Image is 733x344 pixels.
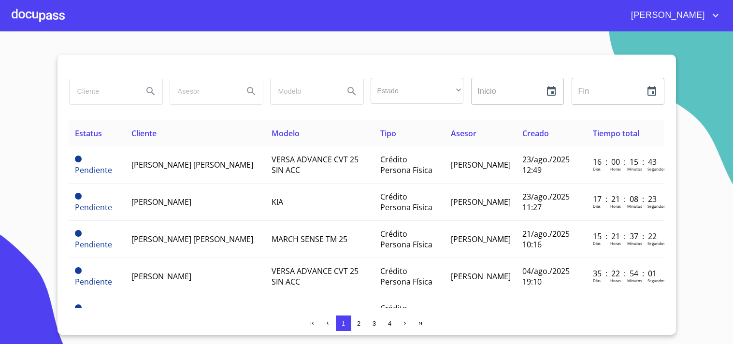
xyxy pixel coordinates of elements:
[240,80,263,103] button: Search
[627,203,642,209] p: Minutos
[75,230,82,237] span: Pendiente
[647,203,665,209] p: Segundos
[75,165,112,175] span: Pendiente
[272,266,359,287] span: VERSA ADVANCE CVT 25 SIN ACC
[593,241,601,246] p: Dias
[131,197,191,207] span: [PERSON_NAME]
[75,276,112,287] span: Pendiente
[75,156,82,162] span: Pendiente
[522,154,570,175] span: 23/ago./2025 12:49
[380,191,432,213] span: Crédito Persona Física
[342,320,345,327] span: 1
[593,305,658,316] p: 59 : 21 : 55 : 26
[272,128,300,139] span: Modelo
[593,157,658,167] p: 16 : 00 : 15 : 43
[627,278,642,283] p: Minutos
[451,271,511,282] span: [PERSON_NAME]
[610,278,621,283] p: Horas
[647,278,665,283] p: Segundos
[75,239,112,250] span: Pendiente
[593,268,658,279] p: 35 : 22 : 54 : 01
[593,194,658,204] p: 17 : 21 : 08 : 23
[131,159,253,170] span: [PERSON_NAME] [PERSON_NAME]
[380,229,432,250] span: Crédito Persona Física
[624,8,721,23] button: account of current user
[593,128,639,139] span: Tiempo total
[593,166,601,172] p: Dias
[272,197,283,207] span: KIA
[336,315,351,331] button: 1
[647,241,665,246] p: Segundos
[522,128,549,139] span: Creado
[522,266,570,287] span: 04/ago./2025 19:10
[351,315,367,331] button: 2
[380,128,396,139] span: Tipo
[75,304,82,311] span: Pendiente
[70,78,135,104] input: search
[593,231,658,242] p: 15 : 21 : 37 : 22
[388,320,391,327] span: 4
[451,197,511,207] span: [PERSON_NAME]
[382,315,398,331] button: 4
[272,234,347,244] span: MARCH SENSE TM 25
[131,271,191,282] span: [PERSON_NAME]
[371,78,463,104] div: ​
[593,278,601,283] p: Dias
[610,166,621,172] p: Horas
[451,159,511,170] span: [PERSON_NAME]
[627,241,642,246] p: Minutos
[380,266,432,287] span: Crédito Persona Física
[451,234,511,244] span: [PERSON_NAME]
[373,320,376,327] span: 3
[170,78,236,104] input: search
[522,229,570,250] span: 21/ago./2025 10:16
[75,267,82,274] span: Pendiente
[380,154,432,175] span: Crédito Persona Física
[522,191,570,213] span: 23/ago./2025 11:27
[610,203,621,209] p: Horas
[451,128,476,139] span: Asesor
[593,203,601,209] p: Dias
[75,128,102,139] span: Estatus
[75,193,82,200] span: Pendiente
[367,315,382,331] button: 3
[610,241,621,246] p: Horas
[75,202,112,213] span: Pendiente
[271,78,336,104] input: search
[131,234,253,244] span: [PERSON_NAME] [PERSON_NAME]
[624,8,710,23] span: [PERSON_NAME]
[380,303,432,324] span: Crédito Persona Física
[131,128,157,139] span: Cliente
[272,154,359,175] span: VERSA ADVANCE CVT 25 SIN ACC
[627,166,642,172] p: Minutos
[340,80,363,103] button: Search
[647,166,665,172] p: Segundos
[357,320,360,327] span: 2
[139,80,162,103] button: Search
